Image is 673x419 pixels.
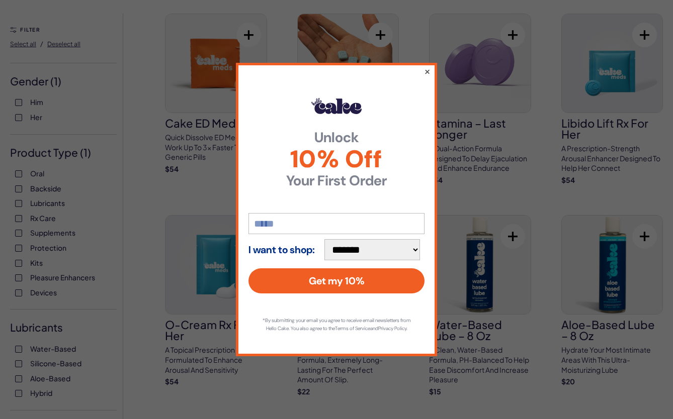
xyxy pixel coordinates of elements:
[311,98,362,114] img: Hello Cake
[248,147,425,171] span: 10% Off
[248,131,425,145] strong: Unlock
[378,325,406,332] a: Privacy Policy
[248,244,315,255] strong: I want to shop:
[248,174,425,188] strong: Your First Order
[259,317,414,333] p: *By submitting your email you agree to receive email newsletters from Hello Cake. You also agree ...
[248,268,425,293] button: Get my 10%
[335,325,370,332] a: Terms of Service
[424,65,431,77] button: ×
